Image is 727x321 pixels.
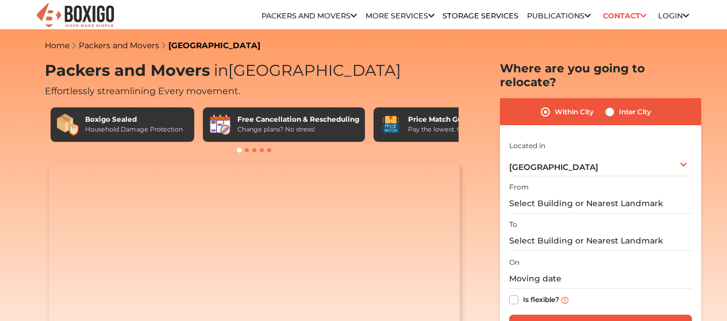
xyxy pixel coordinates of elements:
img: Boxigo [35,2,116,30]
label: From [509,182,529,192]
a: More services [366,11,434,20]
label: Within City [555,105,594,119]
h1: Packers and Movers [45,61,464,80]
a: Login [658,11,689,20]
img: Boxigo Sealed [56,113,79,136]
img: Price Match Guarantee [379,113,402,136]
div: Free Cancellation & Rescheduling [237,114,359,125]
div: Pay the lowest. Guaranteed! [408,125,495,134]
h2: Where are you going to relocate? [500,61,701,89]
label: To [509,219,517,230]
div: Price Match Guarantee [408,114,495,125]
span: in [214,61,228,80]
div: Change plans? No stress! [237,125,359,134]
a: Home [45,40,70,51]
img: info [561,297,568,304]
input: Moving date [509,269,692,289]
span: [GEOGRAPHIC_DATA] [210,61,401,80]
label: On [509,257,520,268]
span: Effortlessly streamlining Every movement. [45,86,240,96]
input: Select Building or Nearest Landmark [509,194,692,214]
img: Free Cancellation & Rescheduling [209,113,232,136]
label: Located in [509,141,545,151]
span: [GEOGRAPHIC_DATA] [509,162,598,172]
div: Household Damage Protection [85,125,183,134]
a: Publications [527,11,591,20]
a: Packers and Movers [261,11,357,20]
div: Boxigo Sealed [85,114,183,125]
label: Is flexible? [523,293,559,305]
a: Contact [599,7,650,25]
a: Storage Services [443,11,518,20]
a: Packers and Movers [79,40,159,51]
a: [GEOGRAPHIC_DATA] [168,40,260,51]
label: Inter City [619,105,651,119]
input: Select Building or Nearest Landmark [509,231,692,251]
